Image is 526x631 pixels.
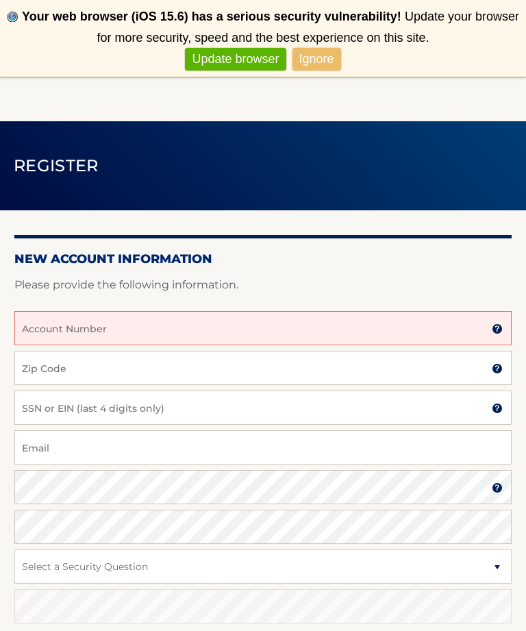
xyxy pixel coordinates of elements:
[185,48,286,71] a: Update browser
[97,10,519,45] span: Update your browser for more security, speed and the best experience on this site.
[492,363,503,374] img: tooltip.svg
[292,48,341,71] a: Ignore
[14,430,512,465] input: Email
[14,351,512,385] input: Zip Code
[14,391,512,425] input: SSN or EIN (last 4 digits only)
[492,403,503,414] img: tooltip.svg
[14,156,99,175] span: Register
[14,311,512,345] input: Account Number
[14,251,512,267] h2: New Account Information
[22,10,401,23] b: Your web browser (iOS 15.6) has a serious security vulnerability!
[492,482,503,493] img: tooltip.svg
[492,323,503,334] img: tooltip.svg
[14,275,512,295] p: Please provide the following information.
